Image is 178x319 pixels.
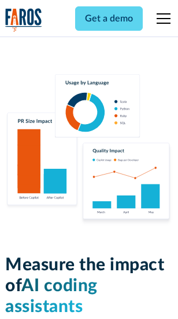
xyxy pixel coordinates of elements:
div: menu [150,5,173,32]
h1: Measure the impact of [5,255,173,317]
a: home [5,8,42,32]
img: Charts tracking GitHub Copilot's usage and impact on velocity and quality [5,74,173,227]
span: AI coding assistants [5,277,98,316]
img: Logo of the analytics and reporting company Faros. [5,8,42,32]
a: Get a demo [75,6,143,31]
